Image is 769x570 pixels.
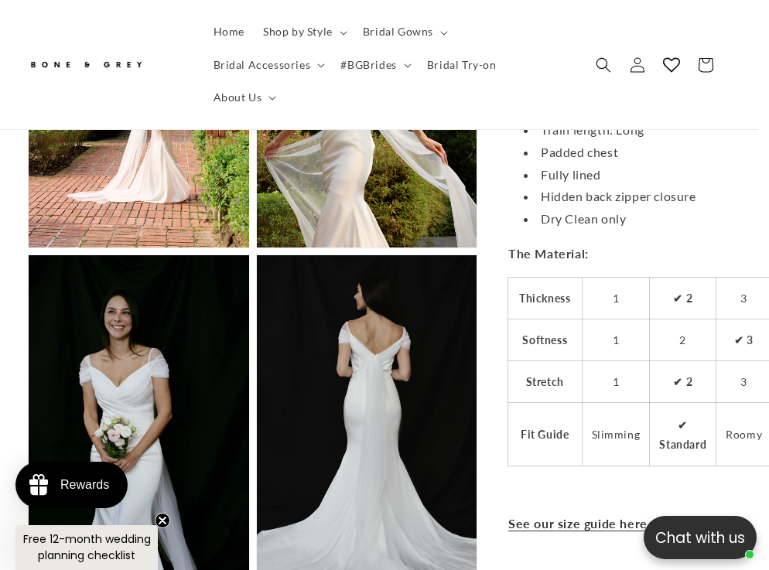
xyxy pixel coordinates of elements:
[659,438,706,451] strong: Standard
[592,425,641,444] p: Slimming
[418,48,506,80] a: Bridal Try-on
[589,23,692,49] button: Write a review
[508,246,589,261] strong: The Material:
[28,52,144,77] img: Bone and Grey Bridal
[582,319,650,360] td: 1
[586,47,620,81] summary: Search
[204,15,254,48] a: Home
[524,142,719,164] li: Padded chest
[204,80,283,113] summary: About Us
[354,15,454,48] summary: Bridal Gowns
[524,164,719,186] li: Fully lined
[582,278,650,319] td: 1
[214,57,311,71] span: Bridal Accessories
[508,278,582,319] th: Thickness
[673,375,692,388] strong: ✔ 2
[524,119,719,142] li: Train length: Long
[254,15,354,48] summary: Shop by Style
[22,46,189,83] a: Bone and Grey Bridal
[340,57,396,71] span: #BGBrides
[508,516,651,531] a: See our size guide here.
[644,516,757,559] button: Open chatbox
[650,319,716,360] td: 2
[363,25,433,39] span: Bridal Gowns
[524,208,719,230] li: Dry Clean only
[427,57,497,71] span: Bridal Try-on
[103,88,171,101] a: Write a review
[23,531,151,563] span: Free 12-month wedding planning checklist
[15,525,158,570] div: Free 12-month wedding planning checklistClose teaser
[508,319,582,360] th: Softness
[214,90,262,104] span: About Us
[734,333,754,346] strong: ✔ 3
[331,48,417,80] summary: #BGBrides
[673,292,692,305] strong: ✔ 2
[582,361,650,403] td: 1
[524,186,719,208] li: Hidden back zipper closure
[155,513,170,528] button: Close teaser
[678,418,688,432] strong: ✔
[508,403,582,466] th: Fit Guide
[508,361,582,403] th: Stretch
[644,527,757,549] p: Chat with us
[263,25,333,39] span: Shop by Style
[60,478,109,492] div: Rewards
[214,25,244,39] span: Home
[204,48,332,80] summary: Bridal Accessories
